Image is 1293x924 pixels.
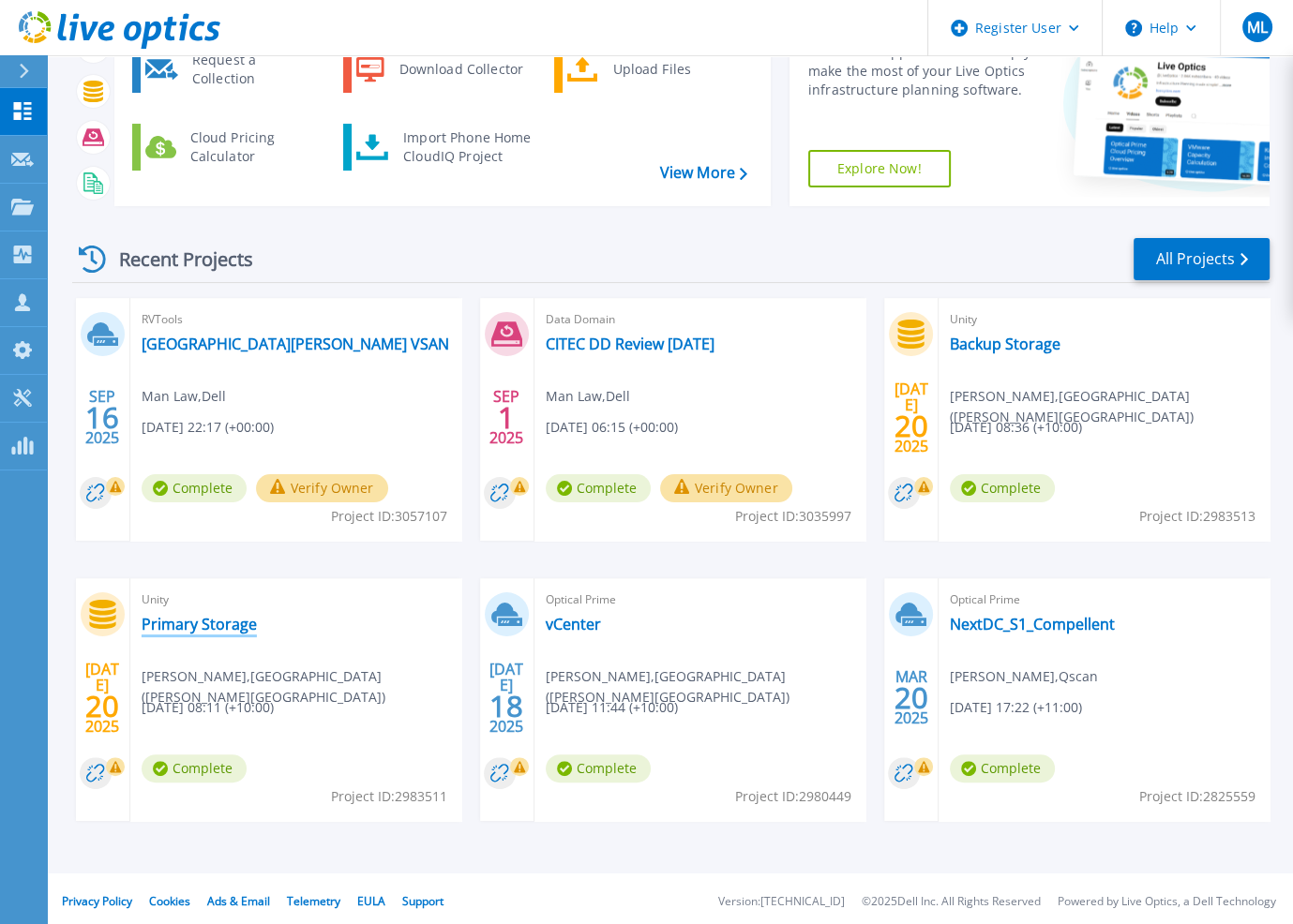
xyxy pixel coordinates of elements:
[808,24,1047,99] div: Find tutorials, instructional guides and other support videos to help you make the most of your L...
[142,697,274,718] span: [DATE] 08:11 (+10:00)
[862,896,1041,908] li: © 2025 Dell Inc. All Rights Reserved
[546,474,651,502] span: Complete
[1134,238,1270,280] a: All Projects
[735,786,851,807] span: Project ID: 2980449
[735,506,851,527] span: Project ID: 3035997
[207,893,270,909] a: Ads & Email
[331,506,447,527] span: Project ID: 3057107
[489,383,524,452] div: SEP 2025
[394,128,540,166] div: Import Phone Home CloudIQ Project
[181,128,320,166] div: Cloud Pricing Calculator
[950,474,1055,502] span: Complete
[331,786,447,807] span: Project ID: 2983511
[142,589,450,610] span: Unity
[893,383,928,452] div: [DATE] 2025
[546,615,601,633] a: vCenter
[489,698,523,714] span: 18
[142,335,449,353] a: [GEOGRAPHIC_DATA][PERSON_NAME] VSAN
[183,51,320,88] div: Request a Collection
[256,474,388,502] button: Verify Owner
[142,615,257,633] a: Primary Storage
[950,335,1060,353] a: Backup Storage
[62,893,132,909] a: Privacy Policy
[950,309,1258,330] span: Unity
[950,589,1258,610] span: Optical Prime
[1058,896,1276,908] li: Powered by Live Optics, a Dell Technology
[950,754,1055,782] span: Complete
[1139,506,1255,527] span: Project ID: 2983513
[84,663,120,732] div: [DATE] 2025
[546,666,865,708] span: [PERSON_NAME] , [GEOGRAPHIC_DATA] ([PERSON_NAME][GEOGRAPHIC_DATA])
[554,46,746,93] a: Upload Files
[142,309,450,330] span: RVTools
[950,615,1115,633] a: NextDC_S1_Compellent
[950,666,1098,687] span: [PERSON_NAME] , Qscan
[402,893,444,909] a: Support
[808,150,951,187] a: Explore Now!
[343,46,535,93] a: Download Collector
[660,164,747,182] a: View More
[603,51,742,88] div: Upload Files
[1246,20,1267,35] span: ML
[546,589,854,610] span: Optical Prime
[149,893,190,909] a: Cookies
[142,754,247,782] span: Complete
[660,474,792,502] button: Verify Owner
[718,896,845,908] li: Version: [TECHNICAL_ID]
[489,663,524,732] div: [DATE] 2025
[132,124,324,171] a: Cloud Pricing Calculator
[546,417,678,438] span: [DATE] 06:15 (+00:00)
[85,698,119,714] span: 20
[546,309,854,330] span: Data Domain
[1139,786,1255,807] span: Project ID: 2825559
[950,417,1082,438] span: [DATE] 08:36 (+10:00)
[142,666,461,708] span: [PERSON_NAME] , [GEOGRAPHIC_DATA] ([PERSON_NAME][GEOGRAPHIC_DATA])
[894,690,927,706] span: 20
[72,236,278,282] div: Recent Projects
[142,474,247,502] span: Complete
[950,697,1082,718] span: [DATE] 17:22 (+11:00)
[142,417,274,438] span: [DATE] 22:17 (+00:00)
[893,663,928,732] div: MAR 2025
[950,386,1270,427] span: [PERSON_NAME] , [GEOGRAPHIC_DATA] ([PERSON_NAME][GEOGRAPHIC_DATA])
[357,893,385,909] a: EULA
[142,386,226,407] span: Man Law , Dell
[546,386,630,407] span: Man Law , Dell
[546,697,678,718] span: [DATE] 11:44 (+10:00)
[132,46,324,93] a: Request a Collection
[546,335,714,353] a: CITEC DD Review [DATE]
[546,754,651,782] span: Complete
[85,410,119,425] span: 16
[894,418,927,434] span: 20
[498,410,515,425] span: 1
[390,51,532,88] div: Download Collector
[84,383,120,452] div: SEP 2025
[287,893,340,909] a: Telemetry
